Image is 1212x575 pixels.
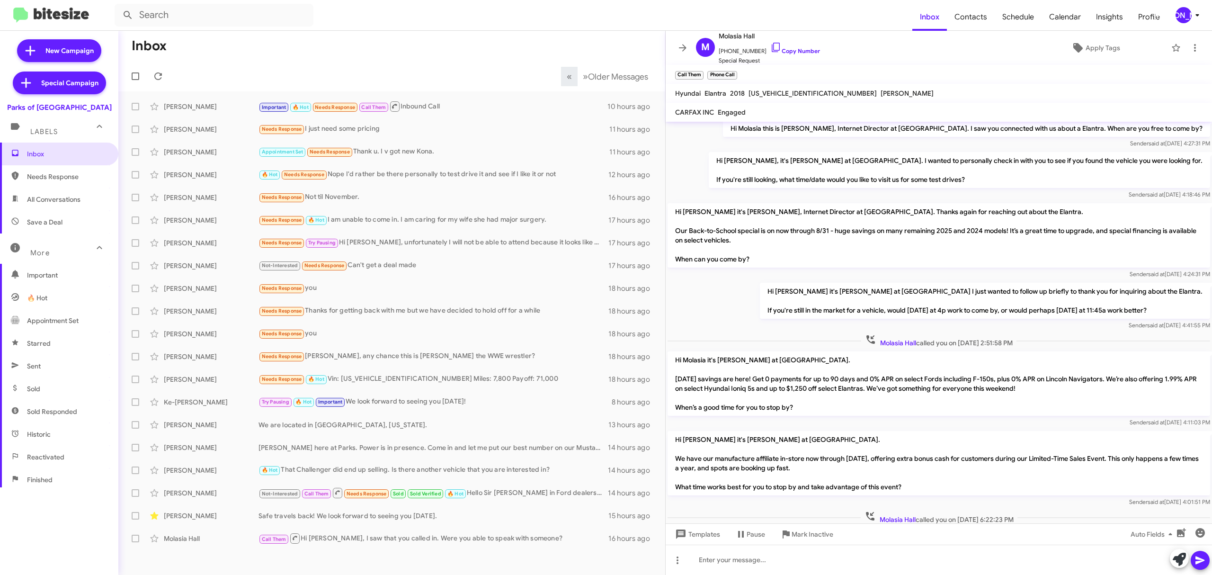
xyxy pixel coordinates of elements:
[262,285,302,291] span: Needs Response
[164,284,258,293] div: [PERSON_NAME]
[1024,39,1167,56] button: Apply Tags
[1131,3,1167,31] a: Profile
[262,126,302,132] span: Needs Response
[673,526,720,543] span: Templates
[861,511,1017,524] span: called you on [DATE] 6:22:23 PM
[608,261,658,270] div: 17 hours ago
[675,108,714,117] span: CARFAX INC
[262,104,286,110] span: Important
[262,331,302,337] span: Needs Response
[164,511,258,521] div: [PERSON_NAME]
[304,491,329,497] span: Call Them
[258,532,608,544] div: Hi [PERSON_NAME], I saw that you called in. Were you able to speak with someone?
[609,125,658,134] div: 11 hours ago
[668,431,1210,495] p: Hi [PERSON_NAME] it's [PERSON_NAME] at [GEOGRAPHIC_DATA]. We have our manufacture affiliate in-st...
[164,352,258,361] div: [PERSON_NAME]
[27,293,47,303] span: 🔥 Hot
[612,397,658,407] div: 8 hours ago
[912,3,947,31] a: Inbox
[668,203,1210,268] p: Hi [PERSON_NAME] it's [PERSON_NAME], Internet Director at [GEOGRAPHIC_DATA]. Thanks again for rea...
[258,420,608,430] div: We are located in [GEOGRAPHIC_DATA], [US_STATE].
[258,237,608,248] div: Hi [PERSON_NAME], unfortunately I will not be able to attend because it looks like will out of to...
[1088,3,1131,31] a: Insights
[258,124,609,135] div: I just need some pricing
[583,71,588,82] span: »
[304,262,345,269] span: Needs Response
[608,193,658,202] div: 16 hours ago
[258,465,608,476] div: That Challenger did end up selling. Is there another vehicle that you are interested in?
[293,104,309,110] span: 🔥 Hot
[588,72,648,82] span: Older Messages
[1086,39,1120,56] span: Apply Tags
[258,192,608,203] div: Not til November.
[262,194,302,200] span: Needs Response
[30,249,50,257] span: More
[607,102,658,111] div: 10 hours ago
[258,487,608,499] div: Hello Sir [PERSON_NAME] in Ford dealership right now can I get a chance to talk to you about the ...
[861,334,1016,348] span: called you on [DATE] 2:51:58 PM
[164,238,258,248] div: [PERSON_NAME]
[27,384,40,394] span: Sold
[730,89,745,98] span: 2018
[262,467,278,473] span: 🔥 Hot
[718,108,746,117] span: Engaged
[608,284,658,293] div: 18 hours ago
[1149,140,1165,147] span: said at
[995,3,1042,31] a: Schedule
[262,308,302,314] span: Needs Response
[880,339,916,347] span: Molasia Hall
[258,283,608,294] div: you
[1148,419,1165,426] span: said at
[1148,270,1165,278] span: said at
[707,71,737,80] small: Phone Call
[1130,270,1210,278] span: Sender [DATE] 4:24:31 PM
[1123,526,1184,543] button: Auto Fields
[7,103,112,112] div: Parks of [GEOGRAPHIC_DATA]
[701,40,710,55] span: M
[723,120,1210,137] p: Hi Molasia this is [PERSON_NAME], Internet Director at [GEOGRAPHIC_DATA]. I saw you connected wit...
[880,515,916,524] span: Molasia Hall
[258,215,608,225] div: I am unable to come in. I am caring for my wife she had major surgery.
[295,399,312,405] span: 🔥 Hot
[258,374,608,385] div: Vin: [US_VEHICLE_IDENTIFICATION_NUMBER] Miles: 7,800 Payoff: 71,000
[1148,498,1164,505] span: said at
[27,217,62,227] span: Save a Deal
[164,147,258,157] div: [PERSON_NAME]
[608,443,658,452] div: 14 hours ago
[258,351,608,362] div: [PERSON_NAME], any chance this is [PERSON_NAME] the WWE wrestler?
[1176,7,1192,23] div: [PERSON_NAME]
[262,353,302,359] span: Needs Response
[719,42,820,56] span: [PHONE_NUMBER]
[608,352,658,361] div: 18 hours ago
[608,329,658,339] div: 18 hours ago
[1130,140,1210,147] span: Sender [DATE] 4:27:31 PM
[262,399,289,405] span: Try Pausing
[308,217,324,223] span: 🔥 Hot
[27,172,107,181] span: Needs Response
[719,30,820,42] span: Molasia Hall
[164,534,258,543] div: Molasia Hall
[608,216,658,225] div: 17 hours ago
[13,72,106,94] a: Special Campaign
[258,169,608,180] div: Nope I'd rather be there personally to test drive it and see if I like it or not
[27,475,53,485] span: Finished
[1042,3,1088,31] a: Calendar
[675,89,701,98] span: Hyundai
[258,328,608,339] div: you
[310,149,350,155] span: Needs Response
[27,316,79,325] span: Appointment Set
[27,407,77,416] span: Sold Responded
[760,283,1210,319] p: Hi [PERSON_NAME] it's [PERSON_NAME] at [GEOGRAPHIC_DATA] I just wanted to follow up briefly to th...
[609,147,658,157] div: 11 hours ago
[164,488,258,498] div: [PERSON_NAME]
[947,3,995,31] span: Contacts
[1129,322,1210,329] span: Sender [DATE] 4:41:55 PM
[1130,419,1210,426] span: Sender [DATE] 4:11:03 PM
[27,361,41,371] span: Sent
[749,89,877,98] span: [US_VEHICLE_IDENTIFICATION_NUMBER]
[258,260,608,271] div: Can't get a deal made
[447,491,463,497] span: 🔥 Hot
[747,526,765,543] span: Pause
[1147,191,1164,198] span: said at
